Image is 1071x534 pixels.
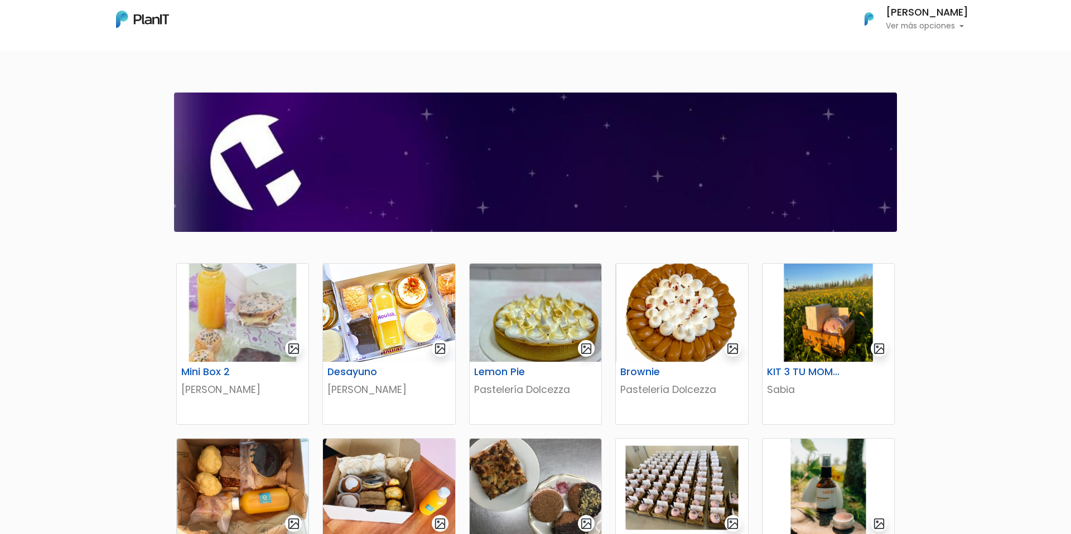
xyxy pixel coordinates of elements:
[726,342,739,355] img: gallery-light
[322,263,455,425] a: gallery-light Desayuno [PERSON_NAME]
[469,263,602,425] a: gallery-light Lemon Pie Pastelería Dolcezza
[434,517,447,530] img: gallery-light
[327,382,450,397] p: [PERSON_NAME]
[850,4,968,33] button: PlanIt Logo [PERSON_NAME] Ver más opciones
[323,264,455,362] img: thumb_1.5_cajita_feliz.png
[614,366,705,378] h6: Brownie
[726,517,739,530] img: gallery-light
[886,22,968,30] p: Ver más opciones
[616,264,747,362] img: thumb_brownie.png
[873,342,886,355] img: gallery-light
[620,382,743,397] p: Pastelería Dolcezza
[321,366,412,378] h6: Desayuno
[767,382,890,397] p: Sabia
[615,263,748,425] a: gallery-light Brownie Pastelería Dolcezza
[434,342,447,355] img: gallery-light
[181,382,304,397] p: [PERSON_NAME]
[176,263,309,425] a: gallery-light Mini Box 2 [PERSON_NAME]
[474,382,597,397] p: Pastelería Dolcezza
[467,366,558,378] h6: Lemon Pie
[857,7,881,31] img: PlanIt Logo
[760,366,851,378] h6: KIT 3 TU MOMENTO
[886,8,968,18] h6: [PERSON_NAME]
[763,264,894,362] img: thumb_Dise%C3%B1o_sin_t%C3%ADtulo_-_2025-02-12T123759.942.png
[287,517,300,530] img: gallery-light
[873,517,886,530] img: gallery-light
[470,264,601,362] img: thumb_WhatsApp_Image_2024-08-25_at_19.21.08.jpeg
[580,517,593,530] img: gallery-light
[580,342,593,355] img: gallery-light
[175,366,266,378] h6: Mini Box 2
[287,342,300,355] img: gallery-light
[177,264,308,362] img: thumb_2000___2000-Photoroom__57_.jpg
[762,263,895,425] a: gallery-light KIT 3 TU MOMENTO Sabia
[116,11,169,28] img: PlanIt Logo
